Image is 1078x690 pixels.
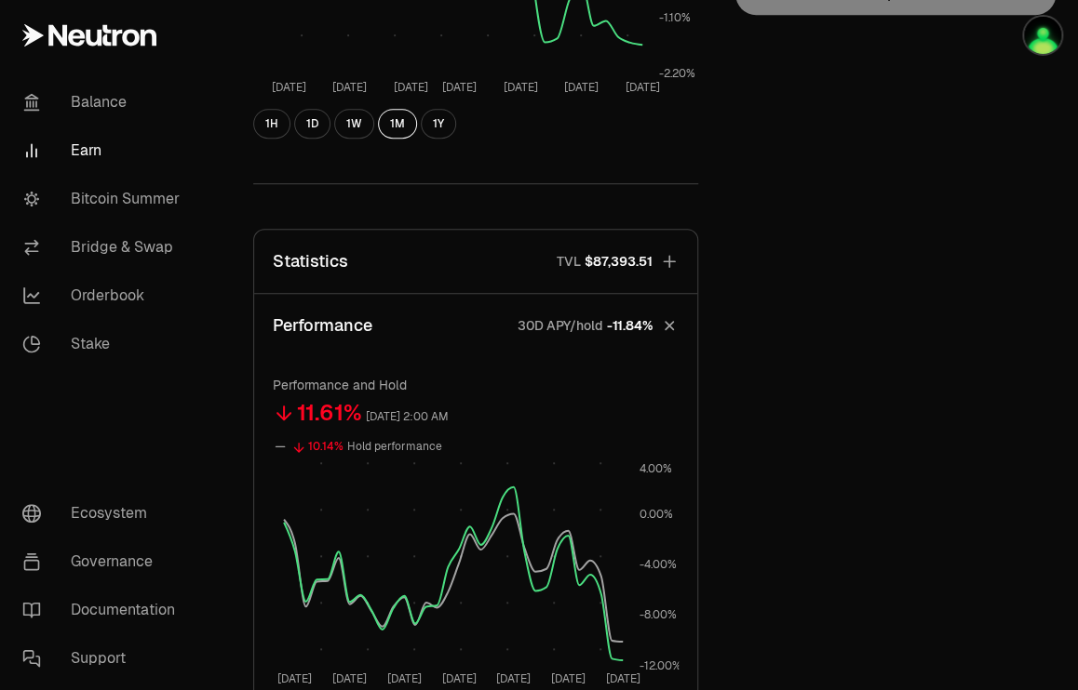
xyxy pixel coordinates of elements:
[7,272,201,320] a: Orderbook
[7,126,201,175] a: Earn
[441,671,476,686] tspan: [DATE]
[294,109,330,139] button: 1D
[504,80,538,95] tspan: [DATE]
[551,671,586,686] tspan: [DATE]
[640,507,673,522] tspan: 0.00%
[387,671,422,686] tspan: [DATE]
[7,586,201,634] a: Documentation
[607,316,653,335] span: -11.84%
[7,489,201,537] a: Ecosystem
[273,248,348,274] p: Statistics
[564,80,599,95] tspan: [DATE]
[640,607,677,622] tspan: -8.00%
[626,80,660,95] tspan: [DATE]
[640,557,677,572] tspan: -4.00%
[332,80,367,95] tspan: [DATE]
[606,671,640,686] tspan: [DATE]
[659,10,691,25] tspan: -1.10%
[308,436,344,458] div: 10.14%
[334,109,374,139] button: 1W
[253,109,290,139] button: 1H
[7,223,201,272] a: Bridge & Swap
[297,398,362,428] div: 11.61%
[518,316,603,335] p: 30D APY/hold
[347,436,442,458] div: Hold performance
[557,252,581,271] p: TVL
[366,406,449,428] div: [DATE] 2:00 AM
[7,78,201,126] a: Balance
[7,320,201,368] a: Stake
[394,80,428,95] tspan: [DATE]
[332,671,367,686] tspan: [DATE]
[277,671,312,686] tspan: [DATE]
[254,294,697,357] button: Performance30D APY/hold-11.84%
[496,671,531,686] tspan: [DATE]
[272,80,306,95] tspan: [DATE]
[585,252,653,271] span: $87,393.51
[421,109,456,139] button: 1Y
[7,537,201,586] a: Governance
[7,634,201,683] a: Support
[640,657,681,672] tspan: -12.00%
[1024,17,1061,54] img: Neutron-Mars-Metamask Acc1
[659,66,695,81] tspan: -2.20%
[254,230,697,293] button: StatisticsTVL$87,393.51
[640,461,672,476] tspan: 4.00%
[442,80,477,95] tspan: [DATE]
[378,109,417,139] button: 1M
[273,312,372,338] p: Performance
[7,175,201,223] a: Bitcoin Summer
[273,376,679,394] p: Performance and Hold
